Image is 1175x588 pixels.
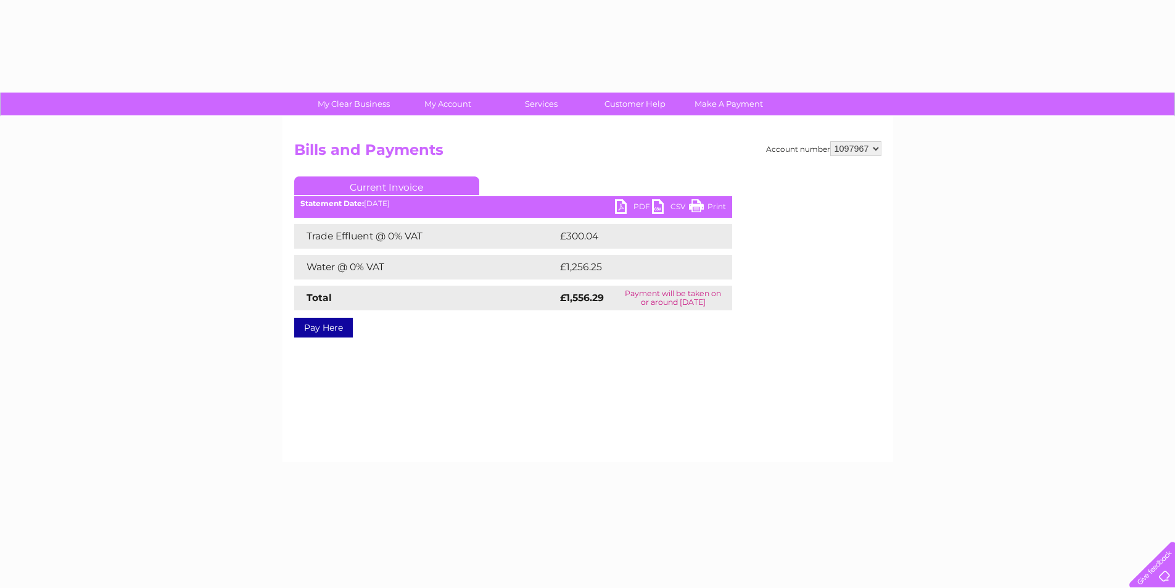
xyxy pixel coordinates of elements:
a: Services [490,93,592,115]
b: Statement Date: [300,199,364,208]
td: Payment will be taken on or around [DATE] [614,286,732,310]
a: Make A Payment [678,93,780,115]
a: Pay Here [294,318,353,337]
td: £1,256.25 [557,255,712,280]
a: My Account [397,93,498,115]
td: £300.04 [557,224,711,249]
div: Account number [766,141,881,156]
a: Current Invoice [294,176,479,195]
strong: £1,556.29 [560,292,604,304]
a: Print [689,199,726,217]
div: [DATE] [294,199,732,208]
a: PDF [615,199,652,217]
td: Water @ 0% VAT [294,255,557,280]
a: My Clear Business [303,93,405,115]
h2: Bills and Payments [294,141,881,165]
a: CSV [652,199,689,217]
strong: Total [307,292,332,304]
a: Customer Help [584,93,686,115]
td: Trade Effluent @ 0% VAT [294,224,557,249]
